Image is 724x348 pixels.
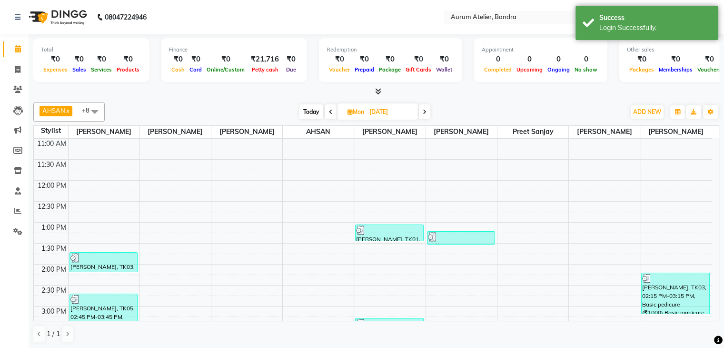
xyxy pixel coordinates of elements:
div: Success [599,13,711,23]
input: 2025-09-01 [367,105,414,119]
img: logo [24,4,89,31]
span: [PERSON_NAME] [354,126,425,138]
div: 12:00 PM [36,181,68,191]
span: Voucher [327,66,352,73]
b: 08047224946 [105,4,147,31]
div: Finance [169,46,299,54]
span: Card [187,66,204,73]
span: 1 / 1 [47,329,60,339]
span: Online/Custom [204,66,247,73]
span: Memberships [656,66,695,73]
div: walk in, TK04, 03:20 PM-03:40 PM, Hair Wash With Conditioning (L'Oreal) - Below Shoulder (₹500) [356,318,423,331]
span: AHSAN [283,126,354,138]
div: ₹0 [41,54,70,65]
div: 12:30 PM [36,202,68,212]
div: 0 [572,54,600,65]
span: Services [89,66,114,73]
div: ₹0 [70,54,89,65]
span: Due [284,66,298,73]
div: [PERSON_NAME], TK01, 01:05 PM-01:30 PM, Hair Wash With Conditiong (Moroccanoil / Naturica / Kerat... [356,225,423,241]
span: Vouchers [695,66,724,73]
div: 1:00 PM [40,223,68,233]
div: Login Successfully. [599,23,711,33]
div: ₹0 [695,54,724,65]
div: [PERSON_NAME], TK05, 02:45 PM-03:45 PM, Master Haircut (W/O Hair Wash) (₹500),[PERSON_NAME] Trim ... [70,294,138,334]
span: [PERSON_NAME] [569,126,640,138]
span: +8 [82,106,97,114]
span: Ongoing [545,66,572,73]
span: AHSAN [42,107,65,114]
div: ₹0 [627,54,656,65]
span: Preet sanjay [497,126,568,138]
div: 0 [545,54,572,65]
span: Cash [169,66,187,73]
div: Appointment [482,46,600,54]
div: Stylist [34,126,68,136]
div: 3:00 PM [40,307,68,317]
div: ₹0 [656,54,695,65]
a: x [65,107,69,114]
div: [PERSON_NAME], TK03, 02:15 PM-03:15 PM, Basic pedicure (₹1000),Basic manicure (₹700) [642,273,709,314]
div: [PERSON_NAME], TK03, 01:45 PM-02:15 PM, CREATIVE [DEMOGRAPHIC_DATA] HAIRCUT W/O WASH (₹600) [70,253,138,272]
div: ₹0 [377,54,403,65]
span: ADD NEW [633,108,661,115]
div: ₹0 [352,54,377,65]
div: ₹0 [204,54,247,65]
div: ₹0 [283,54,299,65]
div: ₹21,716 [247,54,283,65]
div: 1:30 PM [40,244,68,254]
span: Package [377,66,403,73]
div: ₹0 [187,54,204,65]
span: [PERSON_NAME] [69,126,139,138]
div: walk in, TK02, 01:15 PM-01:35 PM, Rica Wax - Full Arms (₹700) [427,232,495,244]
div: ₹0 [169,54,187,65]
span: [PERSON_NAME] [640,126,712,138]
span: [PERSON_NAME] [211,126,282,138]
div: ₹0 [327,54,352,65]
div: 11:00 AM [35,139,68,149]
div: 2:00 PM [40,265,68,275]
div: ₹0 [89,54,114,65]
span: Products [114,66,142,73]
span: Expenses [41,66,70,73]
span: Today [299,104,323,119]
span: Upcoming [514,66,545,73]
span: [PERSON_NAME] [140,126,211,138]
span: Gift Cards [403,66,434,73]
span: Mon [345,108,367,115]
div: Total [41,46,142,54]
button: ADD NEW [631,105,664,119]
div: Redemption [327,46,455,54]
span: Prepaid [352,66,377,73]
div: 0 [514,54,545,65]
span: Packages [627,66,656,73]
div: ₹0 [403,54,434,65]
span: No show [572,66,600,73]
span: Completed [482,66,514,73]
div: 11:30 AM [35,160,68,170]
div: 0 [482,54,514,65]
span: Petty cash [249,66,281,73]
span: Wallet [434,66,455,73]
span: [PERSON_NAME] [426,126,497,138]
div: 2:30 PM [40,286,68,296]
div: ₹0 [434,54,455,65]
span: Sales [70,66,89,73]
div: ₹0 [114,54,142,65]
